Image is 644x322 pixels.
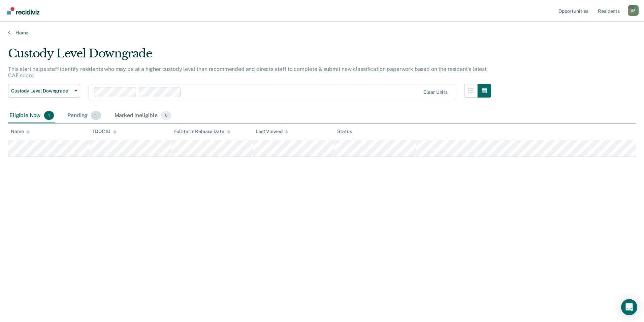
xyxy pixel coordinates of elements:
[628,5,639,16] div: G R
[256,129,288,134] div: Last Viewed
[8,66,487,79] p: This alert helps staff identify residents who may be at a higher custody level than recommended a...
[8,47,491,66] div: Custody Level Downgrade
[8,108,55,123] div: Eligible Now1
[8,30,636,36] a: Home
[174,129,230,134] div: Full-term Release Date
[621,299,637,315] div: Open Intercom Messenger
[66,108,102,123] div: Pending1
[91,111,101,120] span: 1
[337,129,352,134] div: Status
[92,129,117,134] div: TDOC ID
[7,7,39,15] img: Recidiviz
[161,111,171,120] span: 0
[628,5,639,16] button: Profile dropdown button
[44,111,54,120] span: 1
[423,89,448,95] div: Clear units
[11,88,72,94] span: Custody Level Downgrade
[8,84,80,98] button: Custody Level Downgrade
[113,108,173,123] div: Marked Ineligible0
[11,129,30,134] div: Name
